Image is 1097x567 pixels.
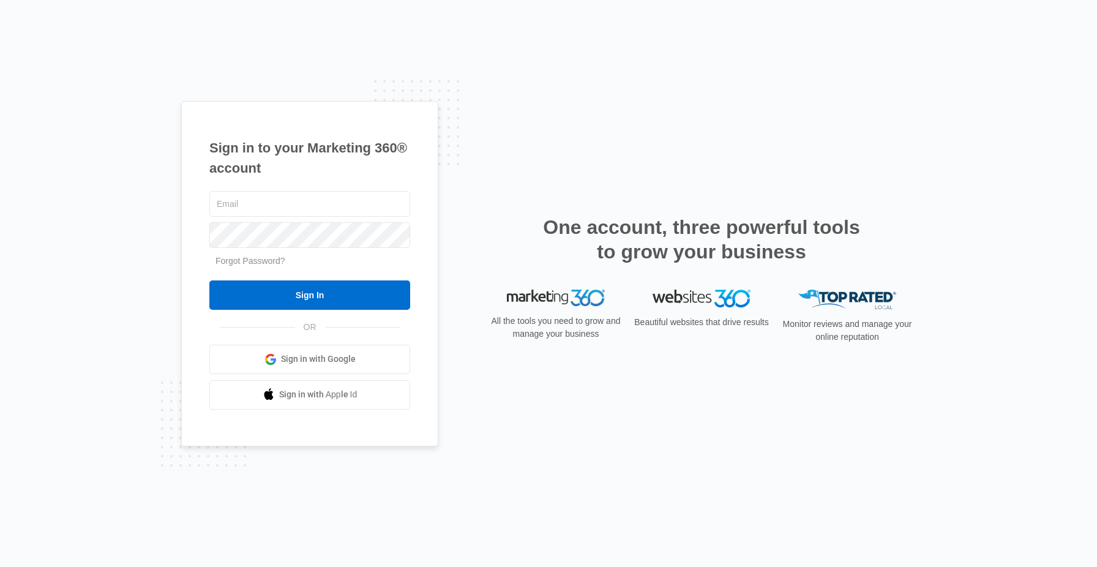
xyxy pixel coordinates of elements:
a: Sign in with Apple Id [209,380,410,410]
span: OR [295,321,325,334]
p: Beautiful websites that drive results [633,316,770,329]
span: Sign in with Google [281,353,356,366]
input: Email [209,191,410,217]
img: Websites 360 [653,290,751,307]
img: Marketing 360 [507,290,605,307]
a: Forgot Password? [215,256,285,266]
h2: One account, three powerful tools to grow your business [539,215,864,264]
img: Top Rated Local [798,290,896,310]
h1: Sign in to your Marketing 360® account [209,138,410,178]
p: Monitor reviews and manage your online reputation [779,318,916,344]
p: All the tools you need to grow and manage your business [487,315,624,340]
input: Sign In [209,280,410,310]
span: Sign in with Apple Id [279,388,358,401]
a: Sign in with Google [209,345,410,374]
